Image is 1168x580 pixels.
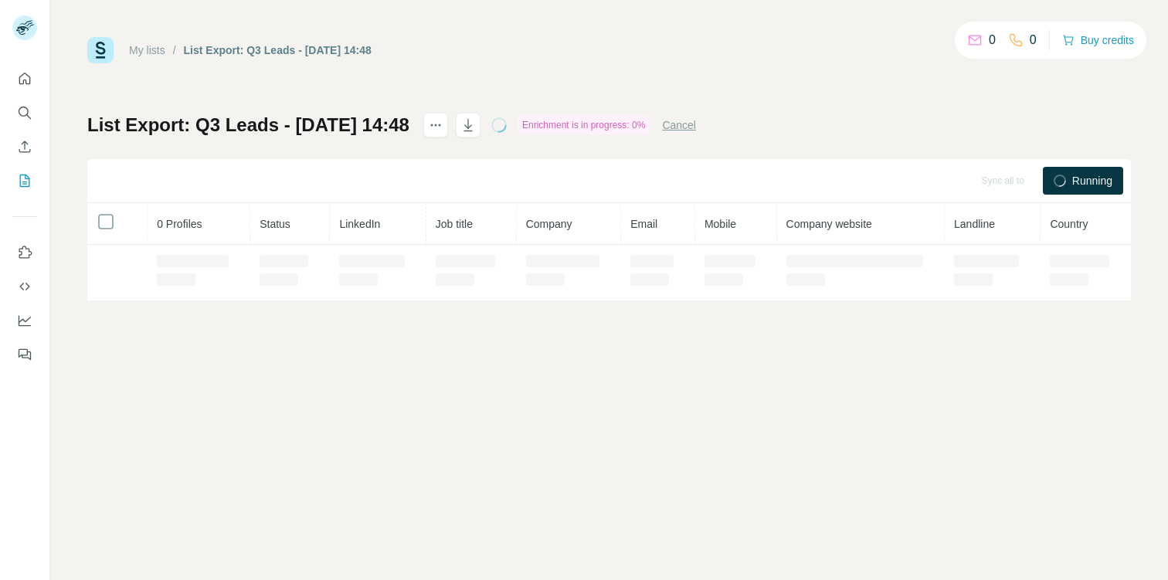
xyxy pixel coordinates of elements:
button: Cancel [662,117,696,133]
span: Mobile [705,218,736,230]
a: My lists [129,44,165,56]
span: Country [1050,218,1088,230]
button: Quick start [12,65,37,93]
button: Search [12,99,37,127]
span: Job title [436,218,473,230]
button: actions [423,113,448,137]
button: My lists [12,167,37,195]
span: Company [526,218,572,230]
span: 0 Profiles [157,218,202,230]
button: Dashboard [12,307,37,334]
div: List Export: Q3 Leads - [DATE] 14:48 [184,42,372,58]
button: Feedback [12,341,37,368]
span: LinkedIn [339,218,380,230]
button: Buy credits [1062,29,1134,51]
p: 0 [989,31,996,49]
li: / [173,42,176,58]
span: Landline [954,218,995,230]
img: Surfe Logo [87,37,114,63]
button: Use Surfe API [12,273,37,300]
button: Use Surfe on LinkedIn [12,239,37,266]
span: Status [260,218,290,230]
span: Email [630,218,657,230]
div: Enrichment is in progress: 0% [518,116,650,134]
h1: List Export: Q3 Leads - [DATE] 14:48 [87,113,409,137]
span: Running [1072,173,1112,188]
p: 0 [1030,31,1037,49]
button: Enrich CSV [12,133,37,161]
span: Company website [786,218,872,230]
